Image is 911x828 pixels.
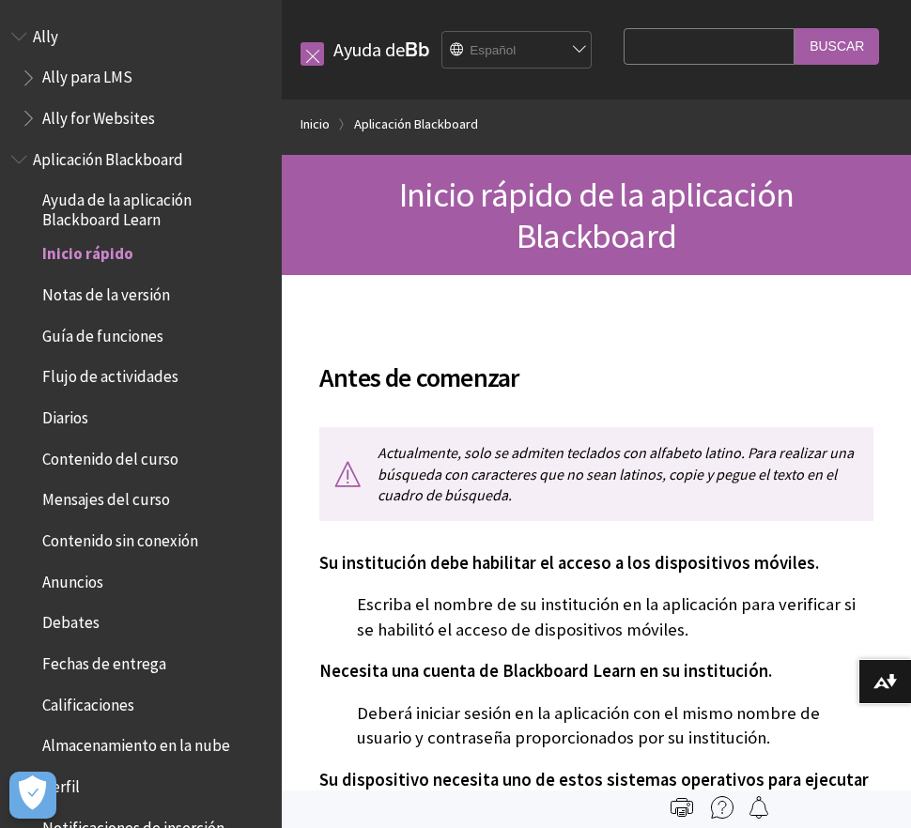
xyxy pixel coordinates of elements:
[354,113,478,136] a: Aplicación Blackboard
[671,796,693,819] img: Print
[319,660,772,682] span: Necesita una cuenta de Blackboard Learn en su institución.
[33,21,58,46] span: Ally
[405,38,430,62] strong: Bb
[319,552,819,574] span: Su institución debe habilitar el acceso a los dispositivos móviles.
[319,592,873,641] p: Escriba el nombre de su institución en la aplicación para verificar si se habilitó el acceso de d...
[399,173,794,257] span: Inicio rápido de la aplicación Blackboard
[42,525,198,550] span: Contenido sin conexión
[42,279,170,304] span: Notas de la versión
[319,427,873,520] p: Actualmente, solo se admiten teclados con alfabeto latino. Para realizar una búsqueda con caracte...
[42,102,155,128] span: Ally for Websites
[42,62,132,87] span: Ally para LMS
[42,402,88,427] span: Diarios
[42,361,178,387] span: Flujo de actividades
[442,32,593,69] select: Site Language Selector
[33,144,183,169] span: Aplicación Blackboard
[333,38,430,61] a: Ayuda deBb
[711,796,733,819] img: More help
[748,796,770,819] img: Follow this page
[319,701,873,750] p: Deberá iniciar sesión en la aplicación con el mismo nombre de usuario y contraseña proporcionados...
[42,484,170,510] span: Mensajes del curso
[42,648,166,673] span: Fechas de entrega
[42,607,100,633] span: Debates
[42,689,134,714] span: Calificaciones
[42,185,269,229] span: Ayuda de la aplicación Blackboard Learn
[319,769,869,815] span: Su dispositivo necesita uno de estos sistemas operativos para ejecutar la aplicación Blackboard L...
[9,772,56,819] button: Abrir preferencias
[42,771,80,796] span: Perfil
[301,113,330,136] a: Inicio
[42,238,133,264] span: Inicio rápido
[42,443,178,468] span: Contenido del curso
[42,730,230,756] span: Almacenamiento en la nube
[319,335,873,397] h2: Antes de comenzar
[42,320,163,345] span: Guía de funciones
[795,28,879,65] input: Buscar
[11,21,270,134] nav: Book outline for Anthology Ally Help
[42,566,103,591] span: Anuncios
